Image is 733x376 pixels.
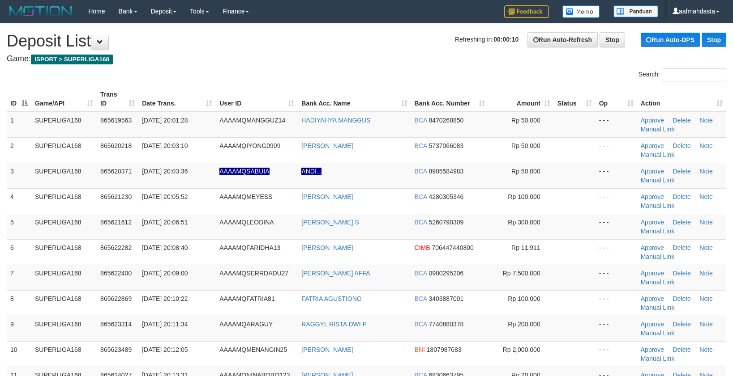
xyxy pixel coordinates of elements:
span: [DATE] 20:05:52 [142,193,188,200]
th: Amount: activate to sort column ascending [489,86,554,112]
span: 865621612 [100,219,132,226]
a: Delete [673,321,690,328]
span: [DATE] 20:09:00 [142,270,188,277]
a: Manual Link [641,253,675,260]
a: HADIYAHYA MANGGUS [301,117,370,124]
a: Approve [641,321,664,328]
span: Copy 8470268850 to clipboard [429,117,463,124]
td: - - - [596,290,637,316]
a: Approve [641,117,664,124]
td: SUPERLIGA168 [31,163,97,188]
a: Note [699,321,713,328]
span: BCA [415,193,427,200]
th: Trans ID: activate to sort column ascending [97,86,138,112]
a: ANDI... [301,168,321,175]
td: - - - [596,316,637,341]
span: [DATE] 20:03:10 [142,142,188,149]
td: 1 [7,112,31,138]
td: SUPERLIGA168 [31,188,97,214]
th: Bank Acc. Number: activate to sort column ascending [411,86,489,112]
span: Rp 100,000 [508,295,540,302]
td: - - - [596,137,637,163]
span: Copy 0980295206 to clipboard [429,270,463,277]
td: - - - [596,188,637,214]
input: Search: [663,68,726,81]
a: Note [699,270,713,277]
span: [DATE] 20:08:40 [142,244,188,251]
td: - - - [596,163,637,188]
a: Delete [673,168,690,175]
span: Refreshing in: [455,36,519,43]
a: Note [699,142,713,149]
td: - - - [596,341,637,367]
a: Delete [673,295,690,302]
td: 5 [7,214,31,239]
th: Action: activate to sort column ascending [637,86,726,112]
a: Manual Link [641,151,675,158]
span: 865623489 [100,346,132,353]
span: [DATE] 20:06:51 [142,219,188,226]
th: Bank Acc. Name: activate to sort column ascending [298,86,411,112]
a: Manual Link [641,228,675,235]
th: Op: activate to sort column ascending [596,86,637,112]
a: [PERSON_NAME] [301,193,353,200]
span: Rp 2,000,000 [503,346,540,353]
span: 865622869 [100,295,132,302]
th: Game/API: activate to sort column ascending [31,86,97,112]
a: Delete [673,219,690,226]
span: BCA [415,219,427,226]
img: Feedback.jpg [504,5,549,18]
td: 7 [7,265,31,290]
span: 865619563 [100,117,132,124]
a: Approve [641,168,664,175]
a: Approve [641,244,664,251]
span: Nama rekening ada tanda titik/strip, harap diedit [219,168,269,175]
span: AAAAMQSERRDADU27 [219,270,288,277]
td: 9 [7,316,31,341]
a: Manual Link [641,202,675,209]
span: Copy 8905584983 to clipboard [429,168,463,175]
span: CIMB [415,244,430,251]
a: Manual Link [641,304,675,311]
a: Manual Link [641,279,675,286]
span: BCA [415,321,427,328]
a: Approve [641,142,664,149]
a: Delete [673,270,690,277]
img: panduan.png [613,5,658,17]
span: Copy 7740880378 to clipboard [429,321,463,328]
span: Rp 100,000 [508,193,540,200]
span: AAAAMQMENANGIN25 [219,346,287,353]
td: SUPERLIGA168 [31,316,97,341]
a: RAGGYL RISTA DWI P [301,321,366,328]
span: AAAAMQLEODINA [219,219,274,226]
span: Copy 3403887001 to clipboard [429,295,463,302]
a: Manual Link [641,355,675,362]
a: [PERSON_NAME] [301,346,353,353]
td: SUPERLIGA168 [31,112,97,138]
span: [DATE] 20:01:28 [142,117,188,124]
h4: Game: [7,55,726,63]
a: Approve [641,193,664,200]
img: Button%20Memo.svg [562,5,600,18]
a: Manual Link [641,177,675,184]
td: - - - [596,214,637,239]
a: Approve [641,270,664,277]
span: BNI [415,346,425,353]
td: 8 [7,290,31,316]
span: AAAAMQARAGUY [219,321,273,328]
a: Run Auto-Refresh [527,32,598,47]
span: [DATE] 20:11:34 [142,321,188,328]
a: Run Auto-DPS [641,33,700,47]
span: [DATE] 20:10:22 [142,295,188,302]
span: Rp 11,911 [511,244,540,251]
td: SUPERLIGA168 [31,137,97,163]
a: Note [699,346,713,353]
span: AAAAMQIYONG0909 [219,142,280,149]
span: ISPORT > SUPERLIGA168 [31,55,113,64]
span: Rp 50,000 [511,168,540,175]
span: AAAAMQFATRIA81 [219,295,274,302]
td: SUPERLIGA168 [31,239,97,265]
a: Delete [673,193,690,200]
span: Copy 4280305346 to clipboard [429,193,463,200]
td: SUPERLIGA168 [31,290,97,316]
